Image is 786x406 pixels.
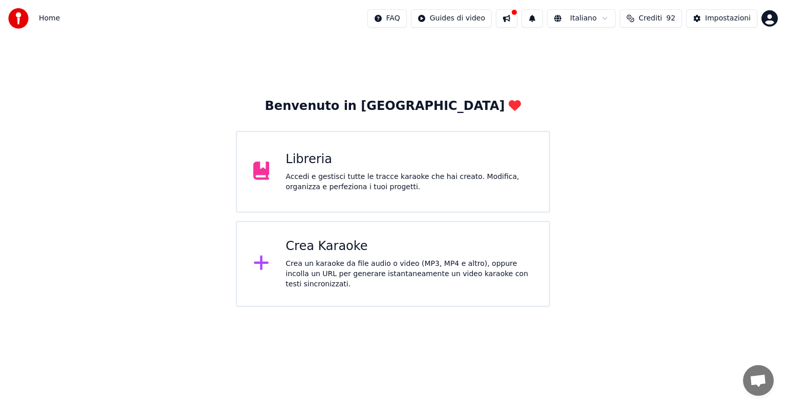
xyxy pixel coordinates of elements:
[705,13,751,24] div: Impostazioni
[8,8,29,29] img: youka
[620,9,682,28] button: Crediti92
[286,151,533,168] div: Libreria
[411,9,492,28] button: Guides di video
[743,365,774,396] div: Aprire la chat
[286,238,533,255] div: Crea Karaoke
[39,13,60,24] span: Home
[286,172,533,192] div: Accedi e gestisci tutte le tracce karaoke che hai creato. Modifica, organizza e perfeziona i tuoi...
[367,9,407,28] button: FAQ
[686,9,757,28] button: Impostazioni
[39,13,60,24] nav: breadcrumb
[286,259,533,289] div: Crea un karaoke da file audio o video (MP3, MP4 e altro), oppure incolla un URL per generare ista...
[666,13,675,24] span: 92
[265,98,521,115] div: Benvenuto in [GEOGRAPHIC_DATA]
[639,13,662,24] span: Crediti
